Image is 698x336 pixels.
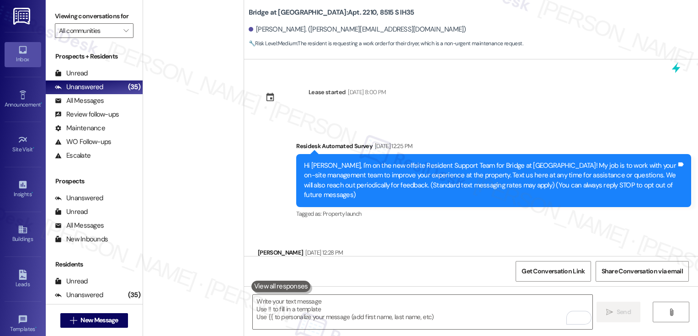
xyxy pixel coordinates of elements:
[249,8,414,17] b: Bridge at [GEOGRAPHIC_DATA]: Apt. 2210, 8515 S IH35
[55,69,88,78] div: Unread
[123,27,128,34] i: 
[46,176,143,186] div: Prospects
[13,8,32,25] img: ResiDesk Logo
[596,261,689,282] button: Share Conversation via email
[522,267,585,276] span: Get Conversation Link
[668,309,675,316] i: 
[60,313,128,328] button: New Message
[258,248,405,261] div: [PERSON_NAME]
[303,248,343,257] div: [DATE] 12:28 PM
[309,87,346,97] div: Lease started
[602,267,683,276] span: Share Conversation via email
[516,261,591,282] button: Get Conversation Link
[80,315,118,325] span: New Message
[46,260,143,269] div: Residents
[249,40,297,47] strong: 🔧 Risk Level: Medium
[55,235,108,244] div: New Inbounds
[55,110,119,119] div: Review follow-ups
[55,137,111,147] div: WO Follow-ups
[126,288,143,302] div: (35)
[249,39,523,48] span: : The resident is requesting a work order for their dryer, which is a non-urgent maintenance requ...
[55,96,104,106] div: All Messages
[55,9,133,23] label: Viewing conversations for
[55,193,103,203] div: Unanswered
[323,210,361,218] span: Property launch
[5,132,41,157] a: Site Visit •
[32,190,33,196] span: •
[55,207,88,217] div: Unread
[59,23,119,38] input: All communities
[304,161,677,200] div: Hi [PERSON_NAME], I'm on the new offsite Resident Support Team for Bridge at [GEOGRAPHIC_DATA]! M...
[41,100,42,107] span: •
[126,80,143,94] div: (35)
[55,151,91,160] div: Escalate
[55,123,105,133] div: Maintenance
[55,290,103,300] div: Unanswered
[46,52,143,61] div: Prospects + Residents
[5,222,41,246] a: Buildings
[346,87,386,97] div: [DATE] 8:00 PM
[70,317,77,324] i: 
[5,42,41,67] a: Inbox
[597,302,641,322] button: Send
[249,25,466,34] div: [PERSON_NAME]. ([PERSON_NAME][EMAIL_ADDRESS][DOMAIN_NAME])
[617,307,631,317] span: Send
[55,221,104,230] div: All Messages
[35,325,37,331] span: •
[373,141,412,151] div: [DATE] 12:25 PM
[253,295,592,329] textarea: To enrich screen reader interactions, please activate Accessibility in Grammarly extension settings
[296,141,691,154] div: Residesk Automated Survey
[55,277,88,286] div: Unread
[5,267,41,292] a: Leads
[296,207,691,220] div: Tagged as:
[606,309,613,316] i: 
[55,82,103,92] div: Unanswered
[5,177,41,202] a: Insights •
[33,145,34,151] span: •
